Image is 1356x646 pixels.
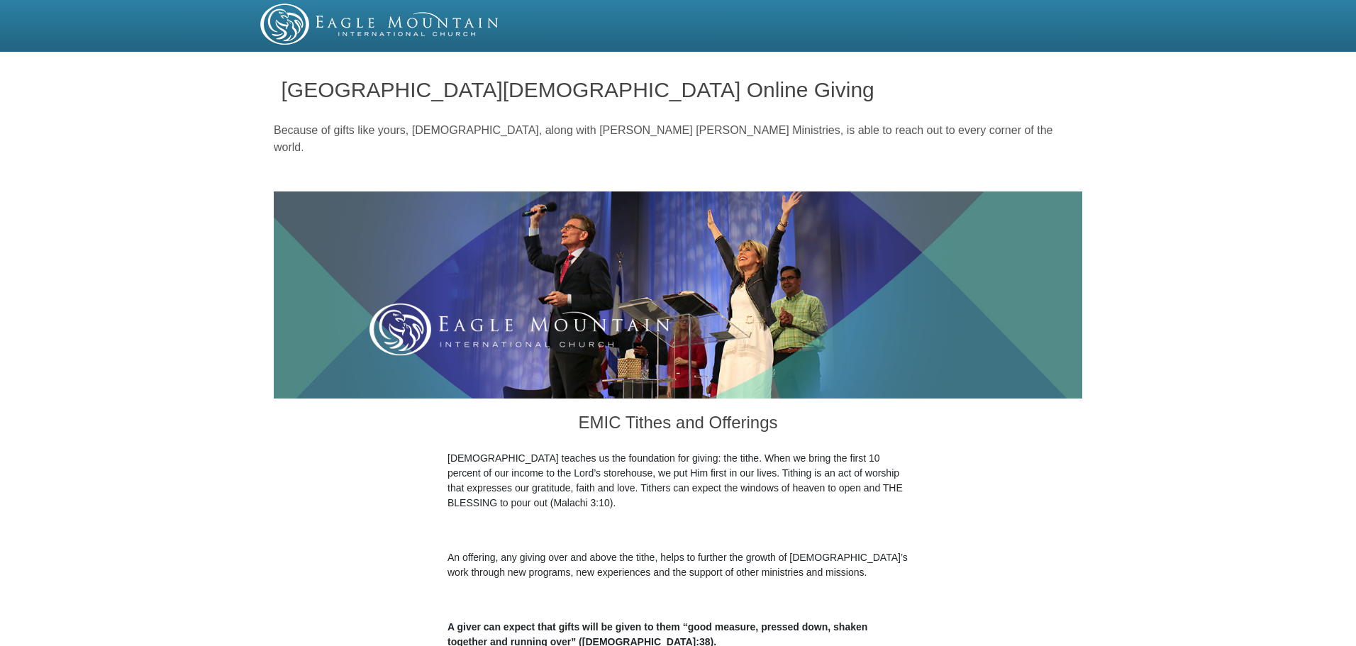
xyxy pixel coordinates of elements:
img: EMIC [260,4,500,45]
h3: EMIC Tithes and Offerings [448,399,908,451]
p: An offering, any giving over and above the tithe, helps to further the growth of [DEMOGRAPHIC_DAT... [448,550,908,580]
p: [DEMOGRAPHIC_DATA] teaches us the foundation for giving: the tithe. When we bring the first 10 pe... [448,451,908,511]
h1: [GEOGRAPHIC_DATA][DEMOGRAPHIC_DATA] Online Giving [282,78,1075,101]
p: Because of gifts like yours, [DEMOGRAPHIC_DATA], along with [PERSON_NAME] [PERSON_NAME] Ministrie... [274,122,1082,156]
